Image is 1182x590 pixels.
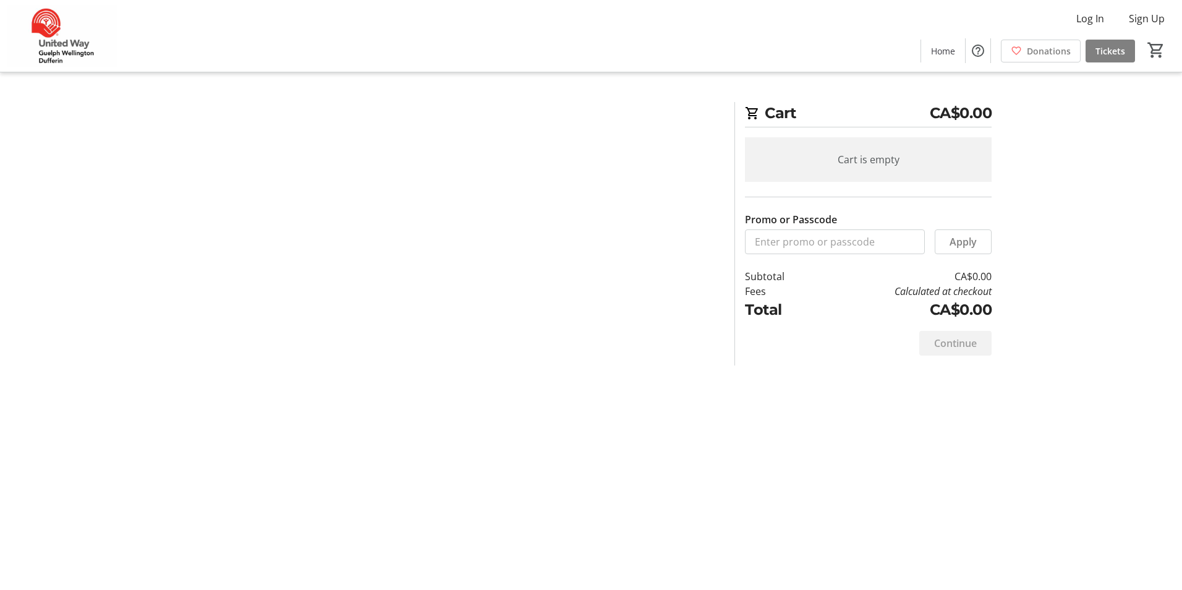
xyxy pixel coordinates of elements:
[1129,11,1165,26] span: Sign Up
[817,284,992,299] td: Calculated at checkout
[931,45,955,58] span: Home
[745,299,817,321] td: Total
[745,137,992,182] div: Cart is empty
[935,229,992,254] button: Apply
[1086,40,1135,62] a: Tickets
[1119,9,1175,28] button: Sign Up
[745,284,817,299] td: Fees
[1095,45,1125,58] span: Tickets
[1145,39,1167,61] button: Cart
[7,5,117,67] img: United Way Guelph Wellington Dufferin's Logo
[950,234,977,249] span: Apply
[1076,11,1104,26] span: Log In
[966,38,990,63] button: Help
[745,212,837,227] label: Promo or Passcode
[1066,9,1114,28] button: Log In
[745,102,992,127] h2: Cart
[1001,40,1081,62] a: Donations
[921,40,965,62] a: Home
[817,269,992,284] td: CA$0.00
[745,229,925,254] input: Enter promo or passcode
[930,102,992,124] span: CA$0.00
[745,269,817,284] td: Subtotal
[817,299,992,321] td: CA$0.00
[1027,45,1071,58] span: Donations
